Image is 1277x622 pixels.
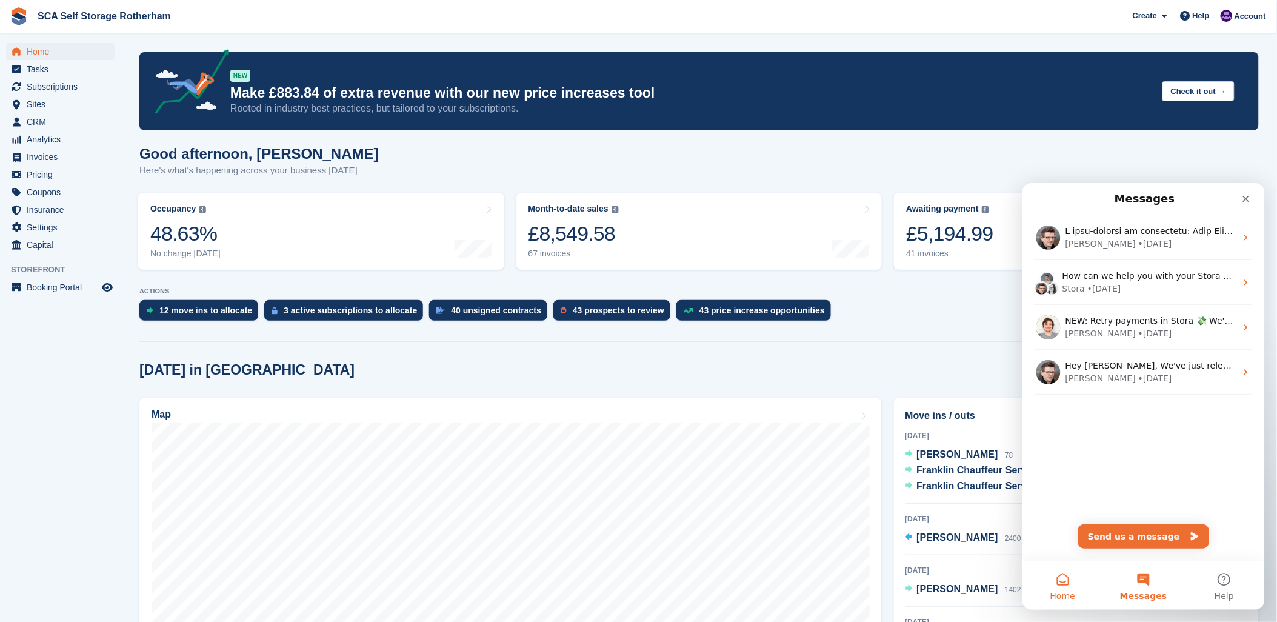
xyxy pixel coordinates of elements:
[1133,10,1157,22] span: Create
[230,84,1153,102] p: Make £883.84 of extra revenue with our new price increases tool
[6,61,115,78] a: menu
[192,409,212,417] span: Help
[1022,183,1265,610] iframe: Intercom live chat
[1193,10,1210,22] span: Help
[573,306,664,315] div: 43 prospects to review
[272,307,278,315] img: active_subscription_to_allocate_icon-d502201f5373d7db506a760aba3b589e785aa758c864c3986d89f69b8ff3...
[1221,10,1233,22] img: Kelly Neesham
[27,131,99,148] span: Analytics
[150,249,221,259] div: No change [DATE]
[27,149,99,166] span: Invoices
[516,193,882,270] a: Month-to-date sales £8,549.58 67 invoices
[1005,451,1013,460] span: 78
[6,113,115,130] a: menu
[6,219,115,236] a: menu
[27,61,99,78] span: Tasks
[43,189,113,202] div: [PERSON_NAME]
[917,449,998,460] span: [PERSON_NAME]
[199,206,206,213] img: icon-info-grey-7440780725fd019a000dd9b08b2336e03edf1995a4989e88bcd33f0948082b44.svg
[264,300,429,327] a: 3 active subscriptions to allocate
[905,447,1013,463] a: [PERSON_NAME] 78
[905,463,1095,479] a: Franklin Chauffeur Services Not allocated
[612,206,619,213] img: icon-info-grey-7440780725fd019a000dd9b08b2336e03edf1995a4989e88bcd33f0948082b44.svg
[905,409,1247,423] h2: Move ins / outs
[33,6,176,26] a: SCA Self Storage Rotherham
[27,201,99,218] span: Insurance
[906,204,979,214] div: Awaiting payment
[6,131,115,148] a: menu
[139,145,379,162] h1: Good afternoon, [PERSON_NAME]
[699,306,825,315] div: 43 price increase opportunities
[553,300,676,327] a: 43 prospects to review
[162,378,242,427] button: Help
[905,513,1247,524] div: [DATE]
[6,43,115,60] a: menu
[152,409,171,420] h2: Map
[139,164,379,178] p: Here's what's happening across your business [DATE]
[561,307,567,314] img: prospect-51fa495bee0391a8d652442698ab0144808aea92771e9ea1ae160a38d050c398.svg
[905,530,1021,546] a: [PERSON_NAME] 2400
[6,201,115,218] a: menu
[150,204,196,214] div: Occupancy
[150,221,221,246] div: 48.63%
[43,144,113,157] div: [PERSON_NAME]
[27,219,99,236] span: Settings
[917,584,998,594] span: [PERSON_NAME]
[6,236,115,253] a: menu
[139,300,264,327] a: 12 move ins to allocate
[676,300,837,327] a: 43 price increase opportunities
[159,306,252,315] div: 12 move ins to allocate
[528,249,619,259] div: 67 invoices
[284,306,417,315] div: 3 active subscriptions to allocate
[905,430,1247,441] div: [DATE]
[27,279,99,296] span: Booking Portal
[138,193,504,270] a: Occupancy 48.63% No change [DATE]
[145,49,230,118] img: price-adjustments-announcement-icon-8257ccfd72463d97f412b2fc003d46551f7dbcb40ab6d574587a9cd5c0d94...
[230,70,250,82] div: NEW
[28,409,53,417] span: Home
[139,362,355,378] h2: [DATE] in [GEOGRAPHIC_DATA]
[917,481,1046,491] span: Franklin Chauffeur Services
[10,7,28,25] img: stora-icon-8386f47178a22dfd0bd8f6a31ec36ba5ce8667c1dd55bd0f319d3a0aa187defe.svg
[11,264,121,276] span: Storefront
[6,78,115,95] a: menu
[684,308,693,313] img: price_increase_opportunities-93ffe204e8149a01c8c9dc8f82e8f89637d9d84a8eef4429ea346261dce0b2c0.svg
[27,78,99,95] span: Subscriptions
[906,221,993,246] div: £5,194.99
[116,144,150,157] div: • [DATE]
[436,307,445,314] img: contract_signature_icon-13c848040528278c33f63329250d36e43548de30e8caae1d1a13099fd9432cc5.svg
[6,96,115,113] a: menu
[230,102,1153,115] p: Rooted in industry best practices, but tailored to your subscriptions.
[43,133,876,142] span: NEW: Retry payments in Stora 💸 We've recently pushed out a small, but useful update that allows y...
[6,166,115,183] a: menu
[98,409,144,417] span: Messages
[917,465,1046,475] span: Franklin Chauffeur Services
[1235,10,1266,22] span: Account
[27,43,99,60] span: Home
[27,166,99,183] span: Pricing
[100,280,115,295] a: Preview store
[528,204,608,214] div: Month-to-date sales
[905,479,1095,495] a: Franklin Chauffeur Services Not allocated
[905,565,1247,576] div: [DATE]
[894,193,1260,270] a: Awaiting payment £5,194.99 41 invoices
[14,177,38,201] img: Profile image for Steven
[139,287,1259,295] p: ACTIONS
[6,279,115,296] a: menu
[917,532,998,543] span: [PERSON_NAME]
[429,300,553,327] a: 40 unsigned contracts
[905,582,1021,598] a: [PERSON_NAME] 1402
[1005,586,1021,594] span: 1402
[982,206,989,213] img: icon-info-grey-7440780725fd019a000dd9b08b2336e03edf1995a4989e88bcd33f0948082b44.svg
